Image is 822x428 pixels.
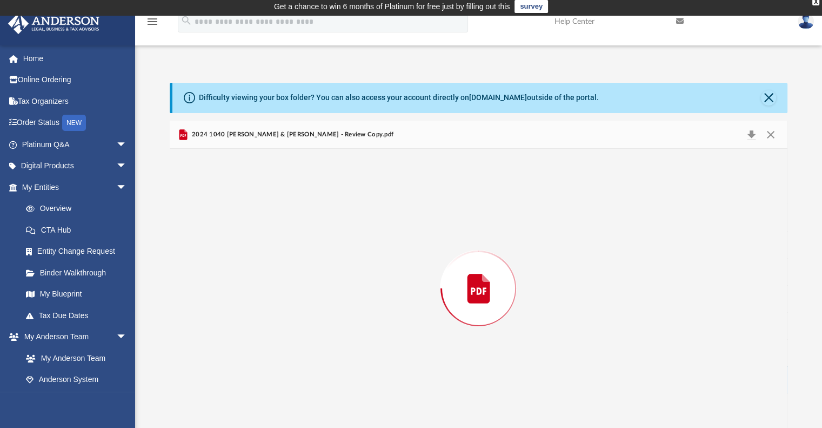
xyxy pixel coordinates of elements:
[798,14,814,29] img: User Pic
[8,155,143,177] a: Digital Productsarrow_drop_down
[742,127,761,142] button: Download
[15,305,143,326] a: Tax Due Dates
[15,219,143,241] a: CTA Hub
[8,69,143,91] a: Online Ordering
[5,13,103,34] img: Anderson Advisors Platinum Portal
[8,326,138,348] a: My Anderson Teamarrow_drop_down
[15,390,138,412] a: Client Referrals
[116,134,138,156] span: arrow_drop_down
[190,130,393,140] span: 2024 1040 [PERSON_NAME] & [PERSON_NAME] - Review Copy.pdf
[761,127,780,142] button: Close
[62,115,86,131] div: NEW
[15,284,138,305] a: My Blueprint
[15,347,132,369] a: My Anderson Team
[8,48,143,69] a: Home
[116,155,138,177] span: arrow_drop_down
[8,90,143,112] a: Tax Organizers
[15,369,138,391] a: Anderson System
[15,198,143,220] a: Overview
[15,262,143,284] a: Binder Walkthrough
[181,15,192,27] i: search
[8,176,143,198] a: My Entitiesarrow_drop_down
[15,241,143,262] a: Entity Change Request
[8,112,143,134] a: Order StatusNEW
[146,21,159,28] a: menu
[8,134,143,155] a: Platinum Q&Aarrow_drop_down
[116,176,138,199] span: arrow_drop_down
[469,93,527,102] a: [DOMAIN_NAME]
[116,326,138,348] span: arrow_drop_down
[761,90,776,106] button: Close
[146,15,159,28] i: menu
[199,92,599,103] div: Difficulty viewing your box folder? You can also access your account directly on outside of the p...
